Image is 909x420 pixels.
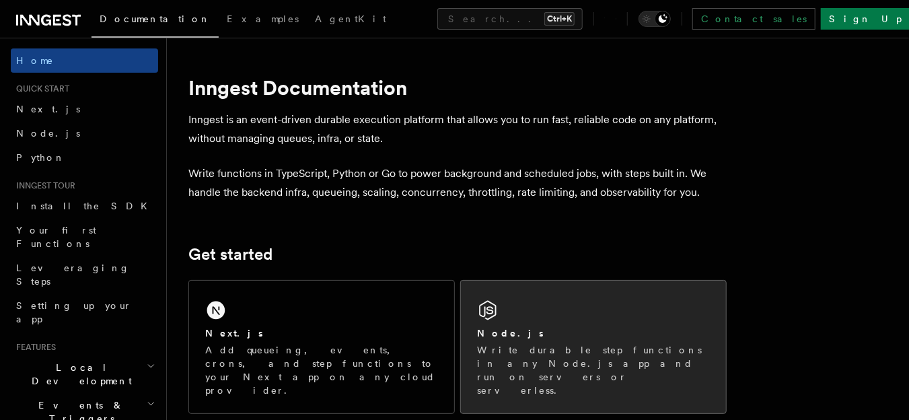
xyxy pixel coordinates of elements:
a: Get started [188,245,272,264]
a: Next.jsAdd queueing, events, crons, and step functions to your Next app on any cloud provider. [188,280,455,414]
p: Inngest is an event-driven durable execution platform that allows you to run fast, reliable code ... [188,110,727,148]
button: Toggle dark mode [639,11,671,27]
a: Home [11,48,158,73]
a: Python [11,145,158,170]
span: Your first Functions [16,225,96,249]
a: Your first Functions [11,218,158,256]
span: Home [16,54,54,67]
a: Install the SDK [11,194,158,218]
h2: Node.js [477,326,544,340]
a: AgentKit [307,4,394,36]
span: Examples [227,13,299,24]
button: Local Development [11,355,158,393]
a: Next.js [11,97,158,121]
a: Contact sales [692,8,815,30]
button: Search...Ctrl+K [437,8,583,30]
a: Node.jsWrite durable step functions in any Node.js app and run on servers or serverless. [460,280,727,414]
p: Write functions in TypeScript, Python or Go to power background and scheduled jobs, with steps bu... [188,164,727,202]
p: Add queueing, events, crons, and step functions to your Next app on any cloud provider. [205,343,438,397]
a: Examples [219,4,307,36]
h1: Inngest Documentation [188,75,727,100]
span: Leveraging Steps [16,262,130,287]
span: Quick start [11,83,69,94]
a: Documentation [92,4,219,38]
span: Next.js [16,104,80,114]
kbd: Ctrl+K [544,12,575,26]
span: Features [11,342,56,353]
span: Local Development [11,361,147,388]
span: Setting up your app [16,300,132,324]
a: Setting up your app [11,293,158,331]
p: Write durable step functions in any Node.js app and run on servers or serverless. [477,343,710,397]
a: Leveraging Steps [11,256,158,293]
h2: Next.js [205,326,263,340]
span: AgentKit [315,13,386,24]
span: Inngest tour [11,180,75,191]
span: Python [16,152,65,163]
span: Documentation [100,13,211,24]
a: Node.js [11,121,158,145]
span: Install the SDK [16,201,155,211]
span: Node.js [16,128,80,139]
